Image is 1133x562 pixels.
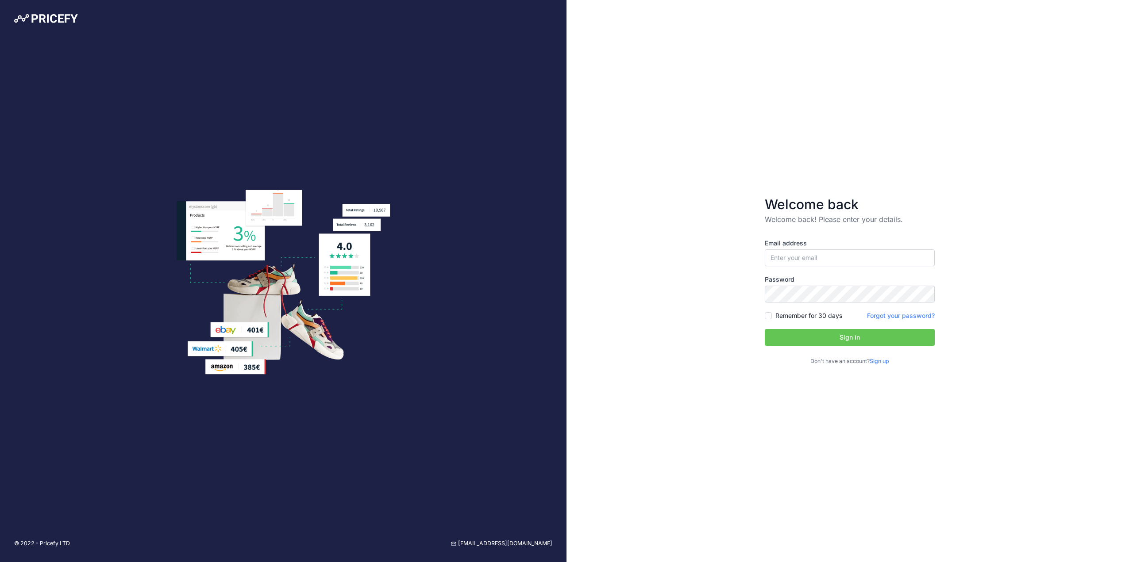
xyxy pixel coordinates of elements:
[765,249,935,266] input: Enter your email
[870,358,889,364] a: Sign up
[867,312,935,319] a: Forgot your password?
[765,357,935,366] p: Don't have an account?
[775,311,842,320] label: Remember for 30 days
[765,239,935,248] label: Email address
[765,275,935,284] label: Password
[765,329,935,346] button: Sign in
[765,196,935,212] h3: Welcome back
[14,539,70,548] p: © 2022 - Pricefy LTD
[14,14,78,23] img: Pricefy
[451,539,552,548] a: [EMAIL_ADDRESS][DOMAIN_NAME]
[765,214,935,225] p: Welcome back! Please enter your details.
